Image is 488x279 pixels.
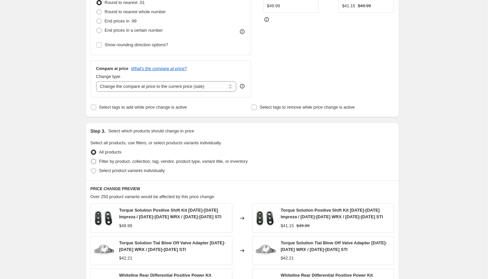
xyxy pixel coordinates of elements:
[256,208,276,228] img: torque-solution-positive-shift-kit-1993-2007-impreza-2002-2007-wrx-2004-2007-sti-ts-su-psk-815240...
[99,105,187,110] span: Select tags to add while price change is active
[342,3,355,9] div: $41.15
[281,208,383,219] span: Torque Solution Positive Shift Kit [DATE]-[DATE] Impreza / [DATE]-[DATE] WRX / [DATE]-[DATE] STI
[94,241,114,261] img: torque-solution-tial-blow-off-valve-adapter-2002-2007-wrx-2004-2021-sti-ts-su-tial-673857_80x.jpg
[105,9,166,14] span: Round to nearest whole number
[105,42,168,47] span: Show rounding direction options?
[119,223,132,229] div: $49.99
[256,241,276,261] img: torque-solution-tial-blow-off-valve-adapter-2002-2007-wrx-2004-2021-sti-ts-su-tial-673857_80x.jpg
[358,3,371,9] strike: $49.99
[281,223,294,229] div: $41.15
[119,208,222,219] span: Torque Solution Positive Shift Kit [DATE]-[DATE] Impreza / [DATE]-[DATE] WRX / [DATE]-[DATE] STI
[99,168,165,173] span: Select product variants individually
[94,208,114,228] img: torque-solution-positive-shift-kit-1993-2007-impreza-2002-2007-wrx-2004-2007-sti-ts-su-psk-815240...
[91,128,106,134] h2: Step 3.
[99,150,122,155] span: All products
[267,3,280,9] div: $49.99
[281,240,387,252] span: Torque Solution Tial Blow Off Valve Adapter [DATE]-[DATE] WRX / [DATE]-[DATE] STI
[119,255,132,262] div: $42.21
[96,66,129,71] h3: Compare at price
[239,83,245,89] div: help
[108,128,194,134] p: Select which products should change in price
[296,223,310,229] strike: $49.99
[105,18,137,23] span: End prices in .99
[96,74,121,79] span: Change type
[91,194,215,199] span: Over 250 product variants would be affected by this price change:
[99,159,248,164] span: Filter by product, collection, tag, vendor, product type, variant title, or inventory
[105,28,163,33] span: End prices in a certain number
[281,255,294,262] div: $42.21
[131,66,187,71] button: What's the compare at price?
[91,140,221,145] span: Select all products, use filters, or select products variants individually
[119,240,226,252] span: Torque Solution Tial Blow Off Valve Adapter [DATE]-[DATE] WRX / [DATE]-[DATE] STI
[91,186,394,192] h6: PRICE CHANGE PREVIEW
[260,105,355,110] span: Select tags to remove while price change is active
